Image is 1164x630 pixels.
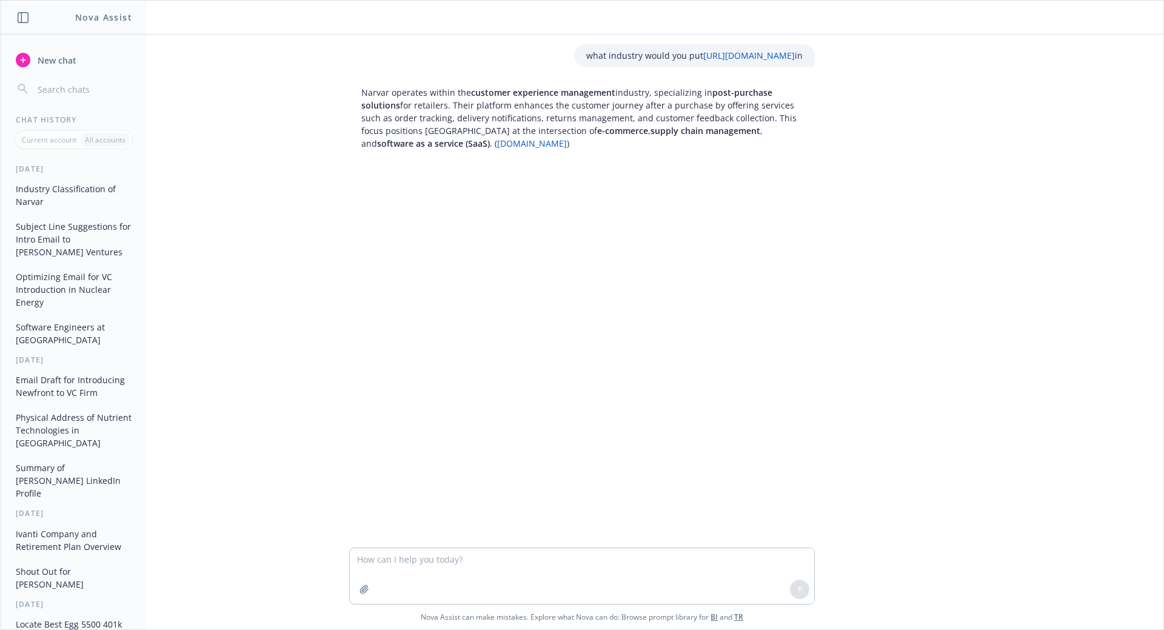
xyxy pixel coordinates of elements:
a: BI [711,612,718,622]
button: Subject Line Suggestions for Intro Email to [PERSON_NAME] Ventures [11,216,136,262]
p: Current account [22,135,76,145]
button: Optimizing Email for VC Introduction in Nuclear Energy [11,267,136,312]
h1: Nova Assist [75,11,132,24]
span: e-commerce [597,125,648,136]
div: [DATE] [1,164,146,174]
button: Shout Out for [PERSON_NAME] [11,561,136,594]
button: New chat [11,49,136,71]
span: supply chain management [651,125,760,136]
button: Software Engineers at [GEOGRAPHIC_DATA] [11,317,136,350]
div: [DATE] [1,508,146,518]
div: [DATE] [1,355,146,365]
a: [URL][DOMAIN_NAME] [703,50,795,61]
span: software as a service (SaaS) [377,138,490,149]
p: Narvar operates within the industry, specializing in for retailers. Their platform enhances the c... [361,86,803,150]
input: Search chats [35,81,132,98]
div: [DATE] [1,599,146,609]
p: what industry would you put in [586,49,803,62]
button: Summary of [PERSON_NAME] LinkedIn Profile [11,458,136,503]
div: Chat History [1,115,146,125]
button: Ivanti Company and Retirement Plan Overview [11,524,136,557]
a: TR [734,612,743,622]
span: Nova Assist can make mistakes. Explore what Nova can do: Browse prompt library for and [5,605,1159,629]
span: customer experience management [471,87,615,98]
button: Industry Classification of Narvar [11,179,136,212]
a: [DOMAIN_NAME] [497,138,567,149]
button: Email Draft for Introducing Newfront to VC Firm [11,370,136,403]
span: New chat [35,54,76,67]
button: Physical Address of Nutrient Technologies in [GEOGRAPHIC_DATA] [11,407,136,453]
p: All accounts [85,135,125,145]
